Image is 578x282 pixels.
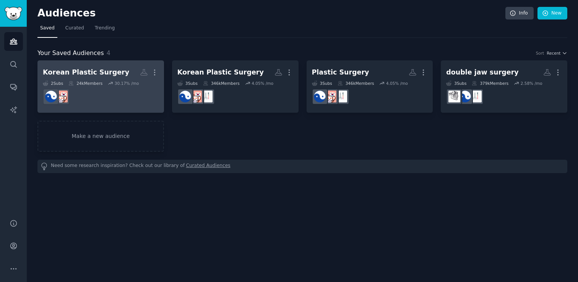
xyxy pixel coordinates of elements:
div: Korean Plastic Surgery [43,68,129,77]
a: Korean Plastic Surgery3Subs346kMembers4.05% /moPlasticSurgeryKoreaSeoulBeautySeoulPlasticSurgery [172,60,299,113]
a: Saved [37,22,57,38]
div: 3 Sub s [312,81,332,86]
a: New [537,7,567,20]
div: Need some research inspiration? Check out our library of [37,160,567,173]
div: 4.05 % /mo [252,81,273,86]
img: GummySearch logo [5,7,22,20]
img: SeoulPlasticSurgery [314,91,326,102]
img: KoreaSeoulBeauty [56,91,68,102]
span: 4 [107,49,110,57]
img: PlasticSurgery [335,91,347,102]
img: jawsurgery [448,91,460,102]
a: Curated [63,22,87,38]
div: Plastic Surgery [312,68,369,77]
div: 24k Members [68,81,102,86]
div: 3 Sub s [177,81,198,86]
span: Trending [95,25,115,32]
div: 379k Members [472,81,508,86]
img: SeoulPlasticSurgery [45,91,57,102]
img: PlasticSurgery [470,91,482,102]
img: KoreaSeoulBeauty [325,91,336,102]
a: Plastic Surgery3Subs346kMembers4.05% /moPlasticSurgeryKoreaSeoulBeautySeoulPlasticSurgery [307,60,433,113]
div: double jaw surgery [446,68,519,77]
img: SeoulPlasticSurgery [459,91,471,102]
span: Saved [40,25,55,32]
div: 3 Sub s [446,81,466,86]
a: Info [505,7,534,20]
span: Curated [65,25,84,32]
a: Trending [92,22,117,38]
img: SeoulPlasticSurgery [179,91,191,102]
div: 2 Sub s [43,81,63,86]
span: Your Saved Audiences [37,49,104,58]
h2: Audiences [37,7,505,19]
img: PlasticSurgery [201,91,213,102]
div: 30.17 % /mo [115,81,139,86]
div: 346k Members [203,81,240,86]
div: 4.05 % /mo [386,81,408,86]
div: Sort [536,50,544,56]
span: Recent [547,50,560,56]
img: KoreaSeoulBeauty [190,91,202,102]
a: Korean Plastic Surgery2Subs24kMembers30.17% /moKoreaSeoulBeautySeoulPlasticSurgery [37,60,164,113]
a: Make a new audience [37,121,164,152]
div: 346k Members [338,81,374,86]
button: Recent [547,50,567,56]
div: 2.58 % /mo [521,81,542,86]
a: Curated Audiences [186,162,231,170]
a: double jaw surgery3Subs379kMembers2.58% /moPlasticSurgerySeoulPlasticSurgeryjawsurgery [441,60,567,113]
div: Korean Plastic Surgery [177,68,264,77]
